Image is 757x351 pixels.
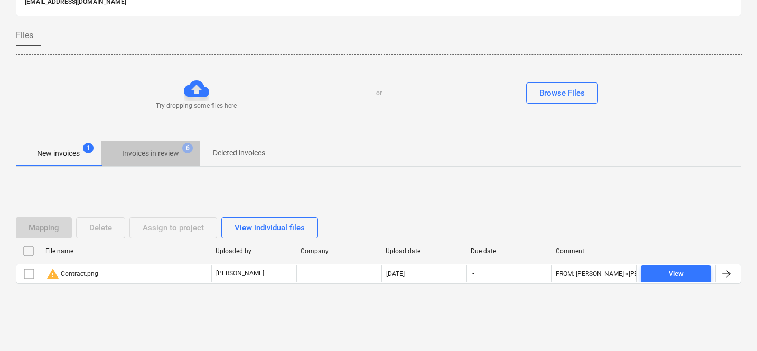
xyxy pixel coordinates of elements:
[45,247,207,255] div: File name
[46,267,98,280] div: Contract.png
[216,247,292,255] div: Uploaded by
[704,300,757,351] iframe: Chat Widget
[556,247,632,255] div: Comment
[386,247,462,255] div: Upload date
[216,269,264,278] p: [PERSON_NAME]
[213,147,265,159] p: Deleted invoices
[669,268,684,280] div: View
[539,86,585,100] div: Browse Files
[16,54,742,132] div: Try dropping some files hereorBrowse Files
[46,267,59,280] span: warning
[471,247,547,255] div: Due date
[301,247,377,255] div: Company
[386,270,405,278] div: [DATE]
[296,265,381,282] div: -
[376,89,382,98] p: or
[37,148,80,159] p: New invoices
[83,143,94,153] span: 1
[471,269,475,278] span: -
[182,143,193,153] span: 6
[526,82,598,104] button: Browse Files
[156,101,237,110] p: Try dropping some files here
[235,221,305,235] div: View individual files
[122,148,179,159] p: Invoices in review
[16,29,33,42] span: Files
[221,217,318,238] button: View individual files
[641,265,711,282] button: View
